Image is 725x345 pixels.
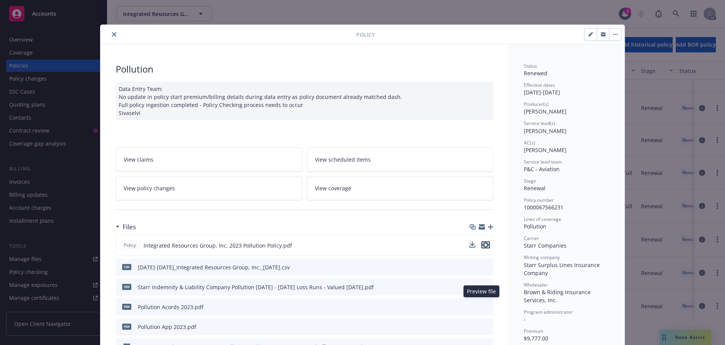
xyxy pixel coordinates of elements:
span: csv [122,264,131,270]
span: Starr Surplus Lines Insurance Company [524,261,601,277]
span: pdf [122,304,131,309]
span: Writing company [524,254,560,261]
span: Integrated Resources Group, Inc. 2023 Pollution Policy.pdf [144,241,292,249]
span: Carrier [524,235,539,241]
span: $9,777.00 [524,335,548,342]
span: [PERSON_NAME] [524,146,567,154]
button: preview file [483,263,490,271]
span: Service lead(s) [524,120,555,126]
span: Premium [524,328,543,334]
span: Policy [356,31,375,39]
div: [DATE] - [DATE] [524,82,609,96]
span: Stage [524,178,536,184]
a: View claims [116,147,302,172]
a: View policy changes [116,176,302,200]
span: AC(s) [524,139,535,146]
span: Starr Companies [524,242,567,249]
span: View claims [124,155,153,164]
span: Renewed [524,70,547,77]
span: View scheduled items [315,155,371,164]
span: Effective dates [524,82,555,88]
span: Program administrator [524,309,573,315]
span: View policy changes [124,184,175,192]
span: Service lead team [524,159,562,165]
button: preview file [481,241,490,248]
button: download file [469,241,475,249]
button: close [110,30,119,39]
span: View coverage [315,184,351,192]
span: P&C - Aviation [524,165,560,173]
span: Renewal [524,185,546,192]
button: download file [471,283,477,291]
button: preview file [483,283,490,291]
div: Pollution Acords 2023.pdf [138,303,203,311]
span: Producer(s) [524,101,549,107]
span: Brown & Riding Insurance Services, Inc. [524,288,592,304]
button: preview file [483,323,490,331]
div: Files [116,222,136,232]
span: Policy [122,242,137,249]
h3: Files [123,222,136,232]
div: Pollution App 2023.pdf [138,323,196,331]
span: Status [524,63,537,69]
span: - [524,316,526,323]
a: View coverage [307,176,494,200]
span: [PERSON_NAME] [524,127,567,134]
button: download file [469,241,475,248]
button: download file [471,303,477,311]
span: Policy number [524,197,554,203]
span: [PERSON_NAME] [524,108,567,115]
button: preview file [481,241,490,249]
div: Pollution [524,222,609,230]
button: download file [471,263,477,271]
span: pdf [122,284,131,290]
button: preview file [483,303,490,311]
div: Pollution [116,63,493,76]
div: Starr Indemnity & Liability Company Pollution [DATE] - [DATE] Loss Runs - Valued [DATE].pdf [138,283,374,291]
span: 1000067566231 [524,204,564,211]
span: Wholesaler [524,282,548,288]
a: View scheduled items [307,147,494,172]
div: [DATE]-[DATE]_Integrated Resources Group, Inc._[DATE].csv [138,263,290,271]
div: Data Entry Team: No update in policy start premium/billing details during data entry as policy do... [116,82,493,120]
span: Lines of coverage [524,216,561,222]
button: download file [471,323,477,331]
span: pdf [122,324,131,329]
